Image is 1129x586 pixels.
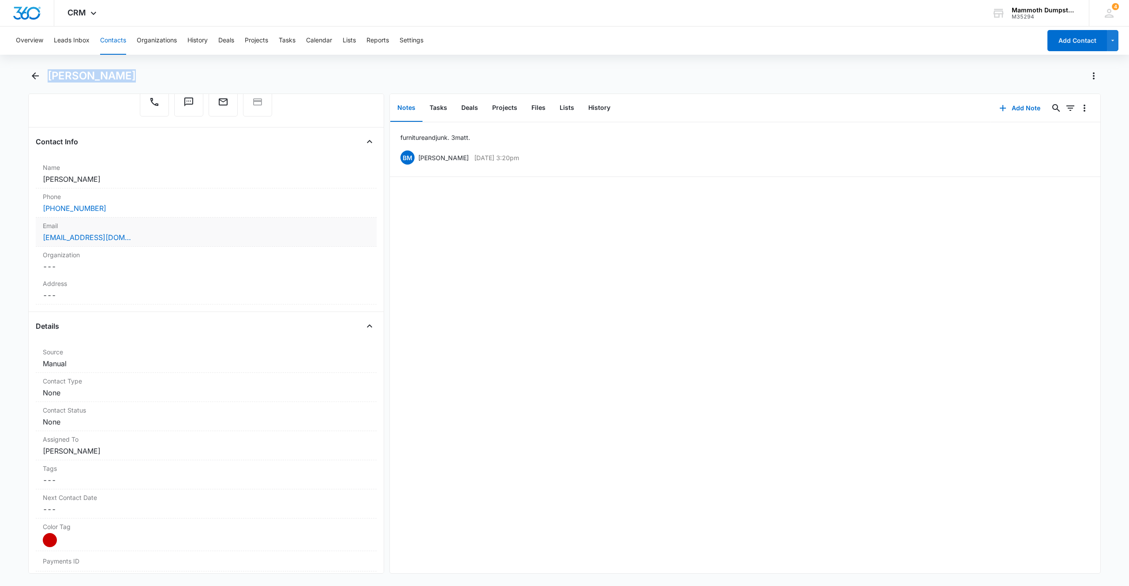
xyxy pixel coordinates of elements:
div: Tags--- [36,460,377,489]
label: Tags [43,464,370,473]
label: Color Tag [43,522,370,531]
div: Organization--- [36,247,377,275]
button: Filters [1063,101,1077,115]
div: account name [1012,7,1076,14]
label: Assigned To [43,435,370,444]
div: Next Contact Date--- [36,489,377,518]
button: Calendar [306,26,332,55]
div: Name[PERSON_NAME] [36,159,377,188]
a: Text [174,101,203,109]
button: Notes [390,94,422,122]
div: account id [1012,14,1076,20]
label: Source [43,347,370,357]
button: Organizations [137,26,177,55]
p: furniture and junk. 3 matt. [400,133,470,142]
span: CRM [67,8,86,17]
dd: Manual [43,358,370,369]
button: Email [209,87,238,116]
button: Overflow Menu [1077,101,1092,115]
button: Text [174,87,203,116]
button: Search... [1049,101,1063,115]
button: Close [363,135,377,149]
div: notifications count [1112,3,1119,10]
dd: None [43,387,370,398]
label: Organization [43,250,370,259]
div: SourceManual [36,344,377,373]
dd: --- [43,475,370,485]
div: Contact StatusNone [36,402,377,431]
button: Projects [245,26,268,55]
button: Back [28,69,42,83]
label: Email [43,221,370,230]
a: [EMAIL_ADDRESS][DOMAIN_NAME] [43,232,131,243]
label: Contact Status [43,406,370,415]
button: Lists [343,26,356,55]
div: Payments ID [36,551,377,571]
div: Address--- [36,275,377,304]
span: BM [400,150,415,165]
label: Name [43,163,370,172]
div: Assigned To[PERSON_NAME] [36,431,377,460]
button: Actions [1087,69,1101,83]
label: Next Contact Date [43,493,370,502]
label: Phone [43,192,370,201]
button: Call [140,87,169,116]
button: Add Contact [1047,30,1107,51]
div: Color Tag [36,518,377,551]
h4: Contact Info [36,136,78,147]
p: [PERSON_NAME] [418,153,469,162]
button: History [581,94,617,122]
button: Projects [485,94,524,122]
h4: Details [36,321,59,331]
span: 4 [1112,3,1119,10]
p: [DATE] 3:20pm [474,153,519,162]
button: History [187,26,208,55]
div: Email[EMAIL_ADDRESS][DOMAIN_NAME] [36,218,377,247]
h1: [PERSON_NAME] [48,69,136,83]
dd: --- [43,504,370,515]
button: Deals [454,94,485,122]
button: Add Note [991,98,1049,119]
label: Contact Type [43,376,370,386]
button: Leads Inbox [54,26,90,55]
button: Lists [553,94,581,122]
a: [PHONE_NUMBER] [43,203,106,214]
dd: [PERSON_NAME] [43,446,370,456]
label: Address [43,279,370,288]
div: Phone[PHONE_NUMBER] [36,188,377,218]
button: Overview [16,26,43,55]
button: Deals [218,26,234,55]
button: Files [524,94,553,122]
dd: --- [43,290,370,301]
button: Contacts [100,26,126,55]
dd: [PERSON_NAME] [43,174,370,184]
button: Settings [400,26,423,55]
a: Call [140,101,169,109]
dd: --- [43,261,370,272]
button: Tasks [422,94,454,122]
a: Email [209,101,238,109]
button: Reports [366,26,389,55]
div: Contact TypeNone [36,373,377,402]
dt: Payments ID [43,556,124,566]
dd: None [43,417,370,427]
button: Close [363,319,377,333]
button: Tasks [279,26,295,55]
